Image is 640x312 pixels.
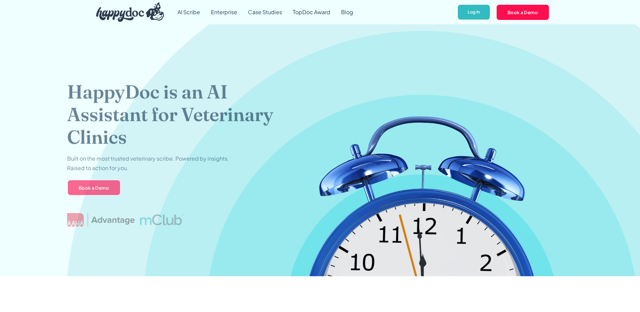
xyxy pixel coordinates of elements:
img: AAHA Advantage logo [67,213,135,226]
img: mclub logo [140,214,183,225]
p: Built on the most trusted veterinary scribe. Powered by insights. Raised to action for you. [67,154,229,173]
img: HappyDoc Logo: A happy dog with his ear up, listening. [96,2,164,22]
a: Log In [457,4,491,21]
a: home [91,1,164,24]
h1: HappyDoc is an AI Assistant for Veterinary Clinics [67,80,295,149]
a: Book a Demo [67,180,121,196]
a: Book a Demo [496,4,550,20]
